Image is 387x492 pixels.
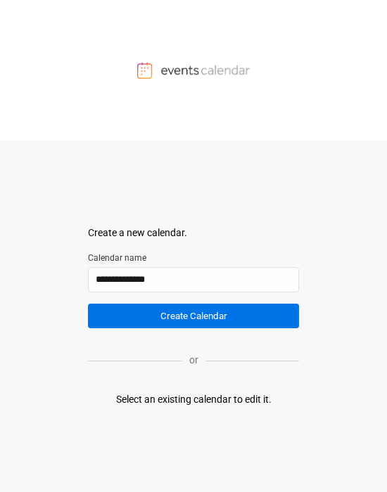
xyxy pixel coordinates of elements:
div: Select an existing calendar to edit it. [116,392,272,407]
p: or [182,353,205,368]
img: Events Calendar [137,62,250,79]
label: Calendar name [88,252,299,264]
button: Create Calendar [88,304,299,328]
div: Create a new calendar. [88,226,299,240]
